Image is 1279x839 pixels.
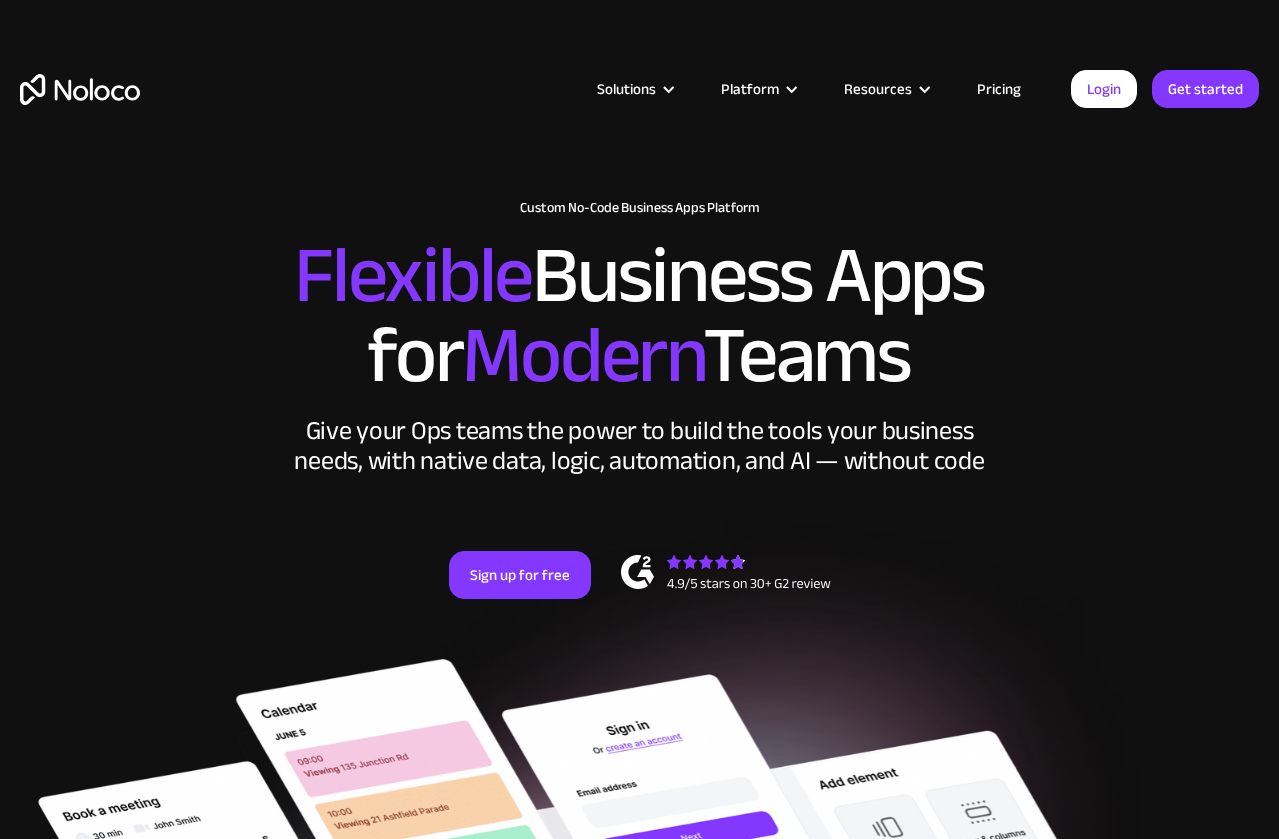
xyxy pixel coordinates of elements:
[597,76,656,102] div: Solutions
[462,281,703,430] span: Modern
[20,200,1259,216] h1: Custom No-Code Business Apps Platform
[952,76,1046,102] a: Pricing
[1071,70,1137,108] a: Login
[449,551,591,599] a: Sign up for free
[20,236,1259,396] h2: Business Apps for Teams
[290,416,990,476] div: Give your Ops teams the power to build the tools your business needs, with native data, logic, au...
[1152,70,1259,108] a: Get started
[844,76,912,102] div: Resources
[721,76,779,102] div: Platform
[696,76,819,102] div: Platform
[572,76,696,102] div: Solutions
[819,76,952,102] div: Resources
[20,74,140,105] a: home
[294,201,532,350] span: Flexible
